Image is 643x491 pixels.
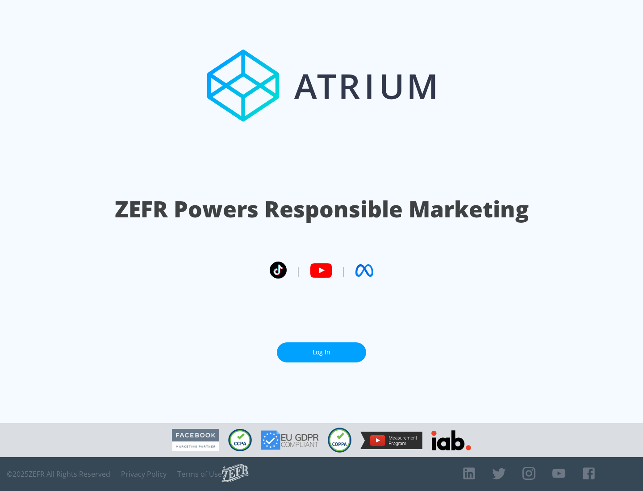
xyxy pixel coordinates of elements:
img: IAB [431,430,471,450]
img: YouTube Measurement Program [360,432,422,449]
a: Log In [277,342,366,362]
img: Facebook Marketing Partner [172,429,219,452]
a: Privacy Policy [121,470,167,479]
span: | [341,264,347,277]
img: GDPR Compliant [261,430,319,450]
span: © 2025 ZEFR All Rights Reserved [7,470,110,479]
a: Terms of Use [177,470,222,479]
img: COPPA Compliant [328,428,351,453]
h1: ZEFR Powers Responsible Marketing [115,194,529,225]
span: | [296,264,301,277]
img: CCPA Compliant [228,429,252,451]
